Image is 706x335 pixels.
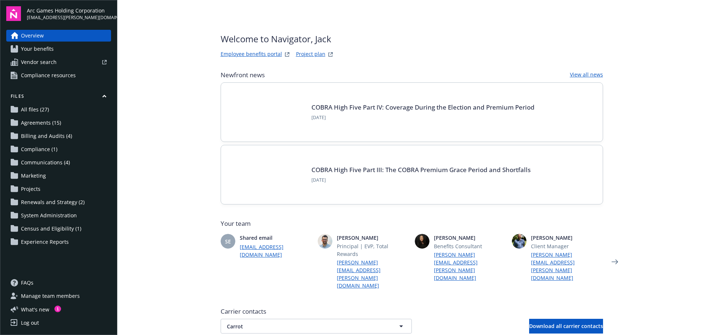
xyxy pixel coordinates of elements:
a: striveWebsite [283,50,292,59]
img: photo [512,234,527,249]
span: Census and Eligibility (1) [21,223,81,235]
a: COBRA High Five Part III: The COBRA Premium Grace Period and Shortfalls [311,165,531,174]
span: [EMAIL_ADDRESS][PERSON_NAME][DOMAIN_NAME] [27,14,111,21]
a: Next [609,256,621,268]
button: Arc Games Holding Corporation[EMAIL_ADDRESS][PERSON_NAME][DOMAIN_NAME] [27,6,111,21]
a: Marketing [6,170,111,182]
span: Renewals and Strategy (2) [21,196,85,208]
a: Billing and Audits (4) [6,130,111,142]
span: [DATE] [311,177,531,183]
a: Census and Eligibility (1) [6,223,111,235]
button: Files [6,93,111,102]
span: [PERSON_NAME] [531,234,603,242]
a: [EMAIL_ADDRESS][DOMAIN_NAME] [240,243,312,259]
a: Projects [6,183,111,195]
div: 1 [54,306,61,312]
span: [PERSON_NAME] [337,234,409,242]
span: Principal | EVP, Total Rewards [337,242,409,258]
a: COBRA High Five Part IV: Coverage During the Election and Premium Period [311,103,535,111]
span: FAQs [21,277,33,289]
span: [PERSON_NAME] [434,234,506,242]
img: photo [318,234,332,249]
button: Carrot [221,319,412,334]
span: Compliance resources [21,70,76,81]
span: Billing and Audits (4) [21,130,72,142]
a: View all news [570,71,603,79]
a: projectPlanWebsite [326,50,335,59]
img: navigator-logo.svg [6,6,21,21]
span: Overview [21,30,44,42]
img: BLOG-Card Image - Compliance - COBRA High Five Pt 3 - 09-03-25.jpg [233,157,303,192]
span: All files (27) [21,104,49,115]
a: [PERSON_NAME][EMAIL_ADDRESS][PERSON_NAME][DOMAIN_NAME] [337,259,409,289]
a: FAQs [6,277,111,289]
a: Overview [6,30,111,42]
span: SE [225,238,231,245]
span: Marketing [21,170,46,182]
span: [DATE] [311,114,535,121]
button: Download all carrier contacts [529,319,603,334]
a: Communications (4) [6,157,111,168]
img: photo [415,234,429,249]
a: [PERSON_NAME][EMAIL_ADDRESS][PERSON_NAME][DOMAIN_NAME] [434,251,506,282]
span: Communications (4) [21,157,70,168]
span: Welcome to Navigator , Jack [221,32,335,46]
a: System Administration [6,210,111,221]
span: Your benefits [21,43,54,55]
a: Agreements (15) [6,117,111,129]
a: Experience Reports [6,236,111,248]
span: Arc Games Holding Corporation [27,7,111,14]
span: Vendor search [21,56,57,68]
div: Log out [21,317,39,329]
span: Carrier contacts [221,307,603,316]
span: What ' s new [21,306,49,313]
span: System Administration [21,210,77,221]
span: Manage team members [21,290,80,302]
a: Compliance resources [6,70,111,81]
a: Renewals and Strategy (2) [6,196,111,208]
span: Projects [21,183,40,195]
a: Project plan [296,50,325,59]
a: Your benefits [6,43,111,55]
a: [PERSON_NAME][EMAIL_ADDRESS][PERSON_NAME][DOMAIN_NAME] [531,251,603,282]
a: All files (27) [6,104,111,115]
a: Manage team members [6,290,111,302]
button: What's new1 [6,306,61,313]
a: Employee benefits portal [221,50,282,59]
span: Client Manager [531,242,603,250]
img: BLOG-Card Image - Compliance - COBRA High Five Pt 4 - 09-04-25.jpg [233,95,303,130]
a: Compliance (1) [6,143,111,155]
span: Your team [221,219,603,228]
span: Compliance (1) [21,143,57,155]
span: Download all carrier contacts [529,322,603,329]
span: Benefits Consultant [434,242,506,250]
a: Vendor search [6,56,111,68]
span: Agreements (15) [21,117,61,129]
span: Carrot [227,322,380,330]
span: Experience Reports [21,236,69,248]
span: Newfront news [221,71,265,79]
span: Shared email [240,234,312,242]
